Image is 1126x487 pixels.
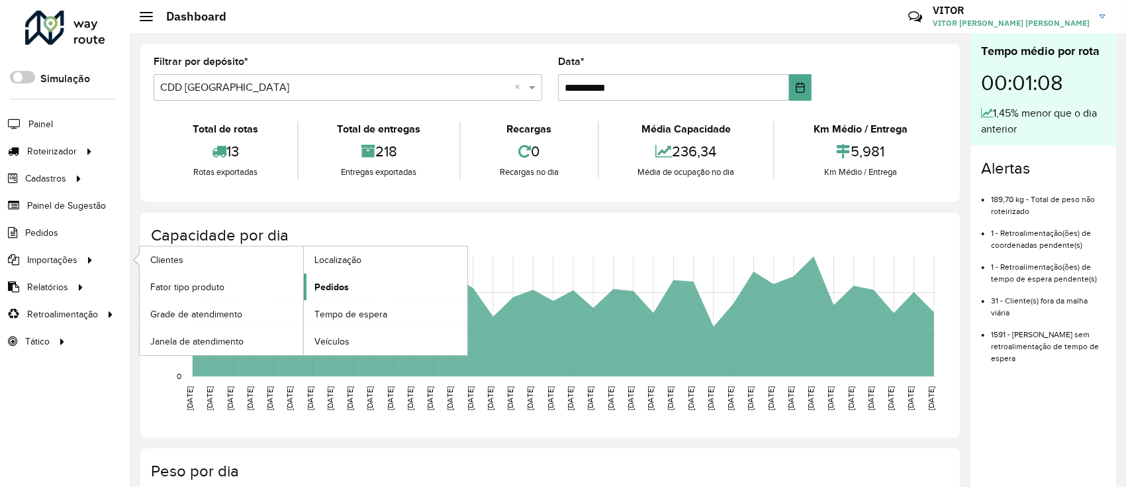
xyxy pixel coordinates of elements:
label: Filtrar por depósito [154,54,248,70]
text: 0 [177,372,181,380]
div: Km Médio / Entrega [778,166,943,179]
text: [DATE] [686,386,695,410]
span: Localização [314,253,361,267]
span: Fator tipo produto [150,280,224,294]
span: Painel [28,117,53,131]
span: VITOR [PERSON_NAME] [PERSON_NAME] [933,17,1090,29]
h4: Capacidade por dia [151,226,947,245]
text: [DATE] [526,386,535,410]
div: Média de ocupação no dia [602,166,771,179]
text: [DATE] [386,386,395,410]
a: Fator tipo produto [140,274,303,300]
span: Clientes [150,253,183,267]
text: [DATE] [867,386,875,410]
div: 13 [157,137,294,166]
h3: VITOR [933,4,1090,17]
div: 218 [302,137,457,166]
text: [DATE] [185,386,194,410]
text: [DATE] [306,386,314,410]
a: Contato Rápido [901,3,929,31]
div: 00:01:08 [981,60,1105,105]
text: [DATE] [346,386,354,410]
div: 236,34 [602,137,771,166]
span: Grade de atendimento [150,307,242,321]
button: Choose Date [789,74,812,101]
a: Grade de atendimento [140,301,303,327]
li: 1591 - [PERSON_NAME] sem retroalimentação de tempo de espera [991,319,1105,364]
text: [DATE] [927,386,935,410]
div: Média Capacidade [602,121,771,137]
a: Pedidos [304,274,467,300]
text: [DATE] [406,386,414,410]
text: [DATE] [606,386,615,410]
li: 31 - Cliente(s) fora da malha viária [991,285,1105,319]
h2: Dashboard [153,9,226,24]
h4: Alertas [981,159,1105,178]
label: Data [558,54,585,70]
text: [DATE] [767,386,775,410]
text: [DATE] [486,386,494,410]
text: [DATE] [907,386,915,410]
text: [DATE] [285,386,294,410]
a: Localização [304,246,467,273]
span: Retroalimentação [27,307,98,321]
div: 1,45% menor que o dia anterior [981,105,1105,137]
text: [DATE] [747,386,755,410]
text: [DATE] [446,386,455,410]
text: [DATE] [646,386,655,410]
span: Importações [27,253,77,267]
div: Total de entregas [302,121,457,137]
span: Tático [25,335,50,349]
span: Relatórios [27,280,68,294]
text: [DATE] [226,386,234,410]
a: Clientes [140,246,303,273]
text: [DATE] [246,386,254,410]
li: 1 - Retroalimentação(ões) de tempo de espera pendente(s) [991,251,1105,285]
text: [DATE] [706,386,715,410]
span: Painel de Sugestão [27,199,106,213]
text: [DATE] [886,386,895,410]
text: [DATE] [205,386,214,410]
text: [DATE] [506,386,514,410]
div: 0 [464,137,594,166]
text: [DATE] [786,386,795,410]
h4: Peso por dia [151,462,947,481]
span: Cadastros [25,172,66,186]
text: [DATE] [326,386,334,410]
text: [DATE] [466,386,475,410]
div: Recargas [464,121,594,137]
text: [DATE] [426,386,434,410]
a: Tempo de espera [304,301,467,327]
div: Entregas exportadas [302,166,457,179]
text: [DATE] [666,386,675,410]
span: Roteirizador [27,144,77,158]
span: Clear all [514,80,526,95]
a: Veículos [304,328,467,354]
div: Tempo médio por rota [981,42,1105,60]
text: [DATE] [586,386,594,410]
span: Pedidos [314,280,349,294]
li: 189,70 kg - Total de peso não roteirizado [991,184,1105,217]
div: Recargas no dia [464,166,594,179]
span: Tempo de espera [314,307,387,321]
text: [DATE] [365,386,374,410]
div: Total de rotas [157,121,294,137]
text: [DATE] [546,386,555,410]
text: [DATE] [626,386,635,410]
label: Simulação [40,71,90,87]
text: [DATE] [806,386,815,410]
span: Veículos [314,335,350,349]
text: [DATE] [566,386,575,410]
text: [DATE] [726,386,735,410]
div: Rotas exportadas [157,166,294,179]
a: Janela de atendimento [140,328,303,354]
span: Pedidos [25,226,58,240]
text: [DATE] [827,386,835,410]
li: 1 - Retroalimentação(ões) de coordenadas pendente(s) [991,217,1105,251]
span: Janela de atendimento [150,335,244,349]
div: Km Médio / Entrega [778,121,943,137]
div: 5,981 [778,137,943,166]
text: [DATE] [265,386,274,410]
text: [DATE] [847,386,855,410]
